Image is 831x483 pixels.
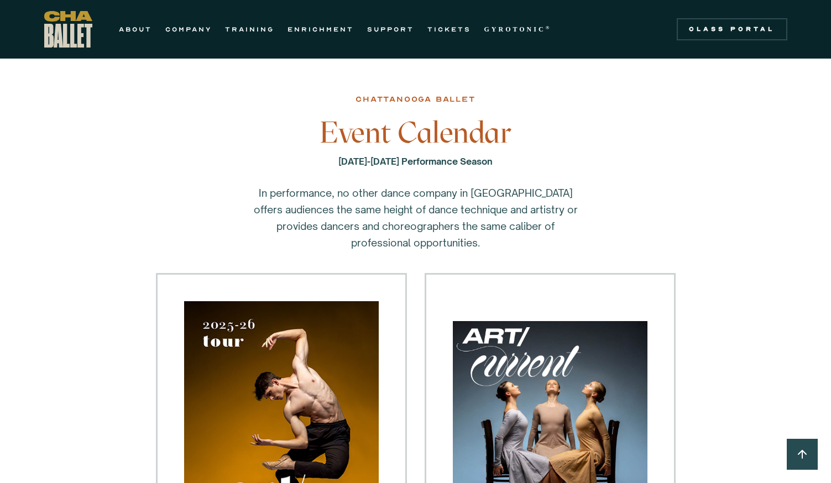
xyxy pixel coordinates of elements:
div: Class Portal [683,25,781,34]
h3: Event Calendar [236,116,595,149]
a: home [44,11,92,48]
strong: [DATE]-[DATE] Performance Season [338,156,493,167]
a: Class Portal [677,18,787,40]
strong: GYROTONIC [484,25,546,33]
p: In performance, no other dance company in [GEOGRAPHIC_DATA] offers audiences the same height of d... [250,185,582,251]
a: SUPPORT [367,23,414,36]
a: ENRICHMENT [288,23,354,36]
a: TICKETS [427,23,471,36]
div: chattanooga ballet [356,93,475,106]
a: TRAINING [225,23,274,36]
a: ABOUT [119,23,152,36]
sup: ® [546,25,552,30]
a: GYROTONIC® [484,23,552,36]
a: COMPANY [165,23,212,36]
